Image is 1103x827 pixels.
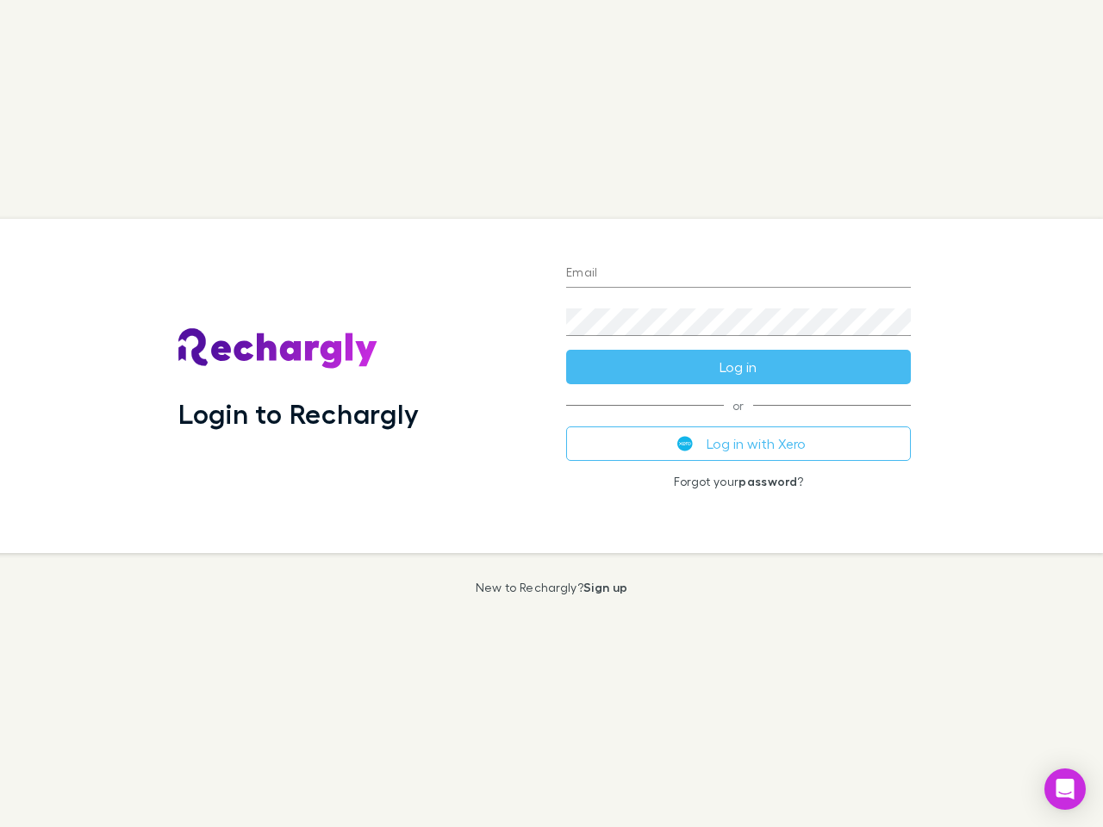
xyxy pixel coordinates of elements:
div: Open Intercom Messenger [1044,768,1086,810]
img: Rechargly's Logo [178,328,378,370]
button: Log in [566,350,911,384]
p: Forgot your ? [566,475,911,488]
h1: Login to Rechargly [178,397,419,430]
img: Xero's logo [677,436,693,451]
button: Log in with Xero [566,426,911,461]
a: password [738,474,797,488]
a: Sign up [583,580,627,594]
span: or [566,405,911,406]
p: New to Rechargly? [476,581,628,594]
